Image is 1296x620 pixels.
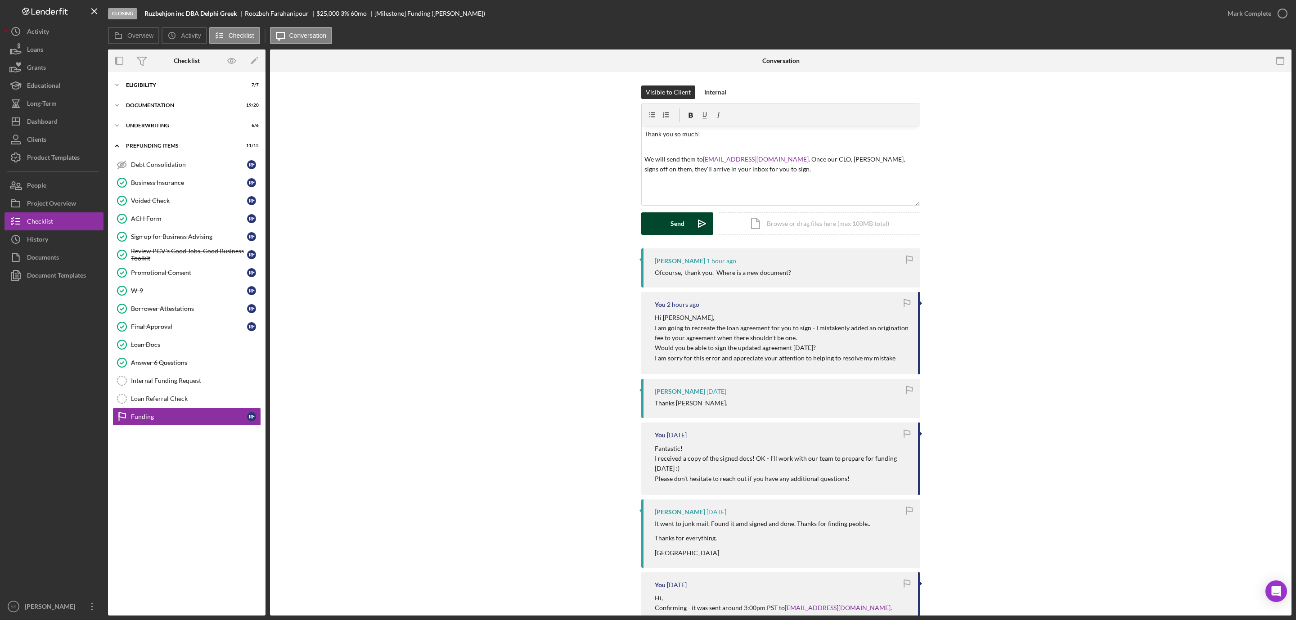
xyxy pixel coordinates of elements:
div: You [655,581,666,589]
div: 19 / 20 [243,103,259,108]
a: Answer 6 Questions [112,354,261,372]
div: 11 / 15 [243,143,259,148]
div: Thanks [PERSON_NAME]. [655,400,727,407]
button: Conversation [270,27,333,44]
div: R F [247,268,256,277]
div: Send [670,212,684,235]
button: Product Templates [4,148,103,166]
div: Business Insurance [131,179,247,186]
div: History [27,230,48,251]
div: [PERSON_NAME] [22,598,81,618]
a: Voided CheckRF [112,192,261,210]
div: Underwriting [126,123,236,128]
div: Clients [27,130,46,151]
button: Checklist [209,27,260,44]
div: [Milestone] Funding ([PERSON_NAME]) [374,10,485,17]
label: Checklist [229,32,254,39]
button: Long-Term [4,94,103,112]
button: Overview [108,27,159,44]
label: Conversation [289,32,327,39]
div: Eligibility [126,82,236,88]
div: Conversation [762,57,800,64]
p: Hi, [655,593,909,603]
div: Borrower Attestations [131,305,247,312]
a: W-9RF [112,282,261,300]
div: Review PCV's Good Jobs, Good Business Toolkit [131,247,247,262]
div: 60 mo [351,10,367,17]
div: Mark Complete [1228,4,1271,22]
button: Loans [4,40,103,58]
div: Final Approval [131,323,247,330]
a: Debt ConsolidationRF [112,156,261,174]
div: 7 / 7 [243,82,259,88]
div: Checklist [27,212,53,233]
button: Document Templates [4,266,103,284]
div: Educational [27,76,60,97]
div: Open Intercom Messenger [1265,580,1287,602]
div: Closing [108,8,137,19]
p: Please don't hesitate to reach out if you have any additional questions! [655,474,909,484]
div: Documentation [126,103,236,108]
div: Internal Funding Request [131,377,261,384]
div: R F [247,322,256,331]
div: Voided Check [131,197,247,204]
div: 6 / 6 [243,123,259,128]
button: Checklist [4,212,103,230]
time: 2025-10-10 17:07 [667,431,687,439]
button: Activity [162,27,207,44]
time: 2025-10-10 17:04 [706,508,726,516]
div: Dashboard [27,112,58,133]
p: I am going to recreate the loan agreement for you to sign - I mistakenly added an origination fee... [655,323,909,343]
div: Documents [27,248,59,269]
div: Promotional Consent [131,269,247,276]
div: Loans [27,40,43,61]
div: Long-Term [27,94,57,115]
p: I am sorry for this error and appreciate your attention to helping to resolve my mistake [655,353,909,363]
time: 2025-10-14 22:08 [706,257,736,265]
div: Grants [27,58,46,79]
a: Loan Referral Check [112,390,261,408]
div: [PERSON_NAME] [655,388,705,395]
button: Clients [4,130,103,148]
div: R F [247,160,256,169]
div: Document Templates [27,266,86,287]
div: [PERSON_NAME] [655,257,705,265]
p: Hi [PERSON_NAME], [655,313,909,323]
a: Borrower AttestationsRF [112,300,261,318]
div: R F [247,412,256,421]
button: History [4,230,103,248]
p: Would you be able to sign the updated agreement [DATE]? [655,343,909,353]
a: Review PCV's Good Jobs, Good Business ToolkitRF [112,246,261,264]
div: $25,000 [316,10,339,17]
button: Send [641,212,713,235]
div: R F [247,304,256,313]
text: SS [11,604,17,609]
button: Project Overview [4,194,103,212]
div: W-9 [131,287,247,294]
div: R F [247,250,256,259]
div: ACH Form [131,215,247,222]
a: Grants [4,58,103,76]
a: Business InsuranceRF [112,174,261,192]
time: 2025-10-10 16:59 [667,581,687,589]
button: SS[PERSON_NAME] [4,598,103,616]
time: 2025-10-14 21:23 [667,301,699,308]
button: Educational [4,76,103,94]
button: Dashboard [4,112,103,130]
a: Activity [4,22,103,40]
a: Promotional ConsentRF [112,264,261,282]
div: Internal [704,85,726,99]
a: People [4,176,103,194]
button: Internal [700,85,731,99]
div: Sign up for Business Advising [131,233,247,240]
p: Confirming - it was sent around 3:00pm PST to . [655,603,909,613]
div: Roozbeh Farahanipour [245,10,316,17]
